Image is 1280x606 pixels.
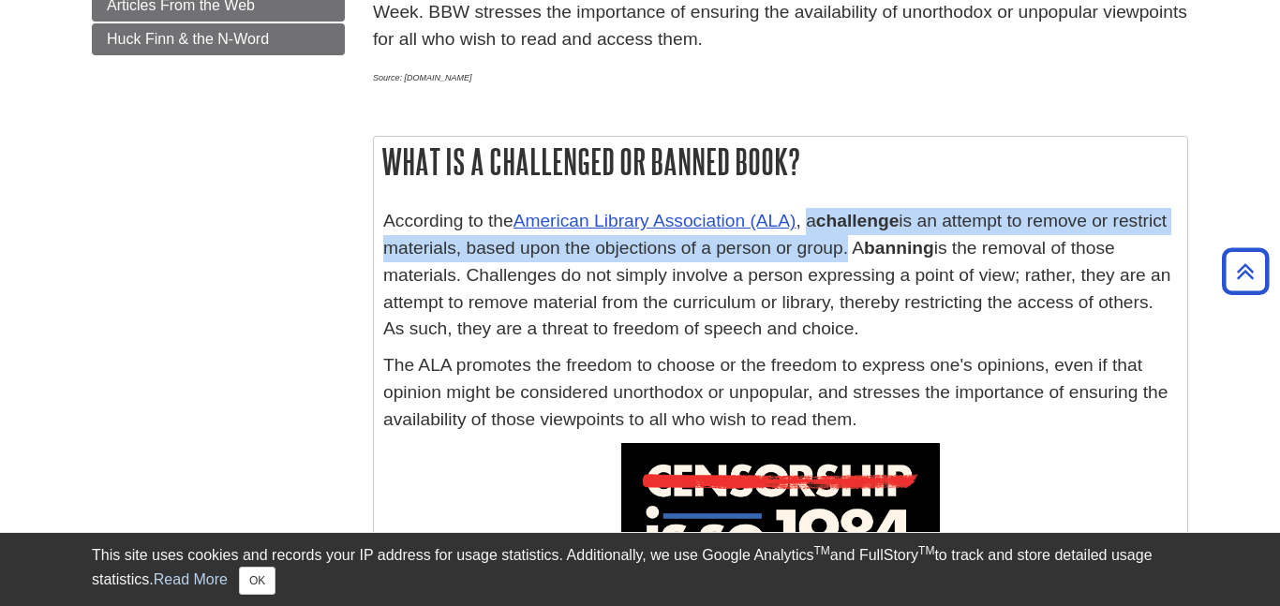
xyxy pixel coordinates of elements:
[813,544,829,557] sup: TM
[383,208,1178,343] p: According to the , a is an attempt to remove or restrict materials, based upon the objections of ...
[92,23,345,55] a: Huck Finn & the N-Word
[92,544,1188,595] div: This site uses cookies and records your IP address for usage statistics. Additionally, we use Goo...
[513,211,796,230] a: American Library Association (ALA)
[374,137,1187,186] h2: What is a Challenged or Banned Book?
[373,73,472,82] em: Source: [DOMAIN_NAME]
[864,238,934,258] strong: banning
[239,567,275,595] button: Close
[918,544,934,557] sup: TM
[816,211,900,230] strong: challenge
[154,571,228,587] a: Read More
[383,352,1178,433] p: The ALA promotes the freedom to choose or the freedom to express one's opinions, even if that opi...
[107,31,269,47] span: Huck Finn & the N-Word
[1215,259,1275,284] a: Back to Top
